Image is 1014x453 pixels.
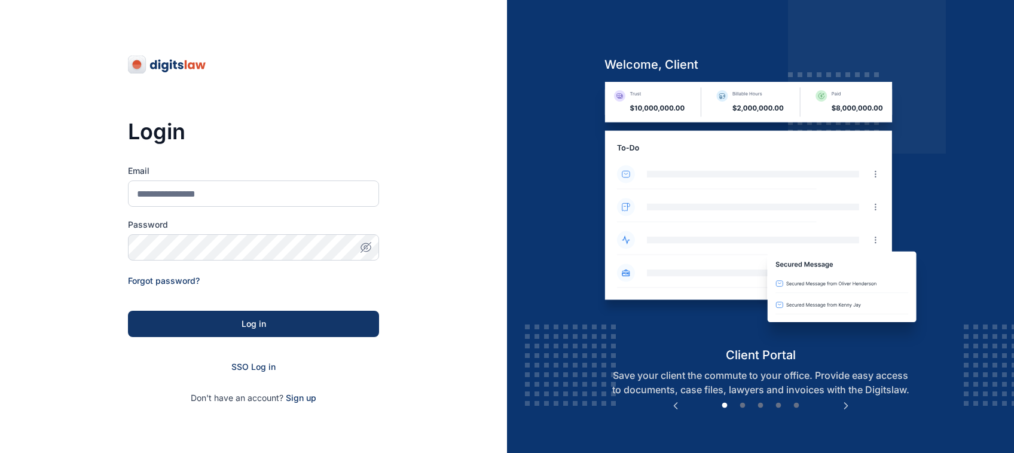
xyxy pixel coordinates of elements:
[128,219,379,231] label: Password
[128,165,379,177] label: Email
[719,400,731,412] button: 1
[790,400,802,412] button: 5
[147,318,360,330] div: Log in
[128,276,200,286] a: Forgot password?
[128,120,379,143] h3: Login
[595,368,927,397] p: Save your client the commute to your office. Provide easy access to documents, case files, lawyer...
[595,347,927,363] h5: client portal
[231,362,276,372] a: SSO Log in
[286,393,316,403] a: Sign up
[595,56,927,73] h5: welcome, client
[772,400,784,412] button: 4
[840,400,852,412] button: Next
[286,392,316,404] span: Sign up
[595,82,927,347] img: client-portal
[128,392,379,404] p: Don't have an account?
[128,55,207,74] img: digitslaw-logo
[737,400,749,412] button: 2
[670,400,682,412] button: Previous
[128,311,379,337] button: Log in
[755,400,766,412] button: 3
